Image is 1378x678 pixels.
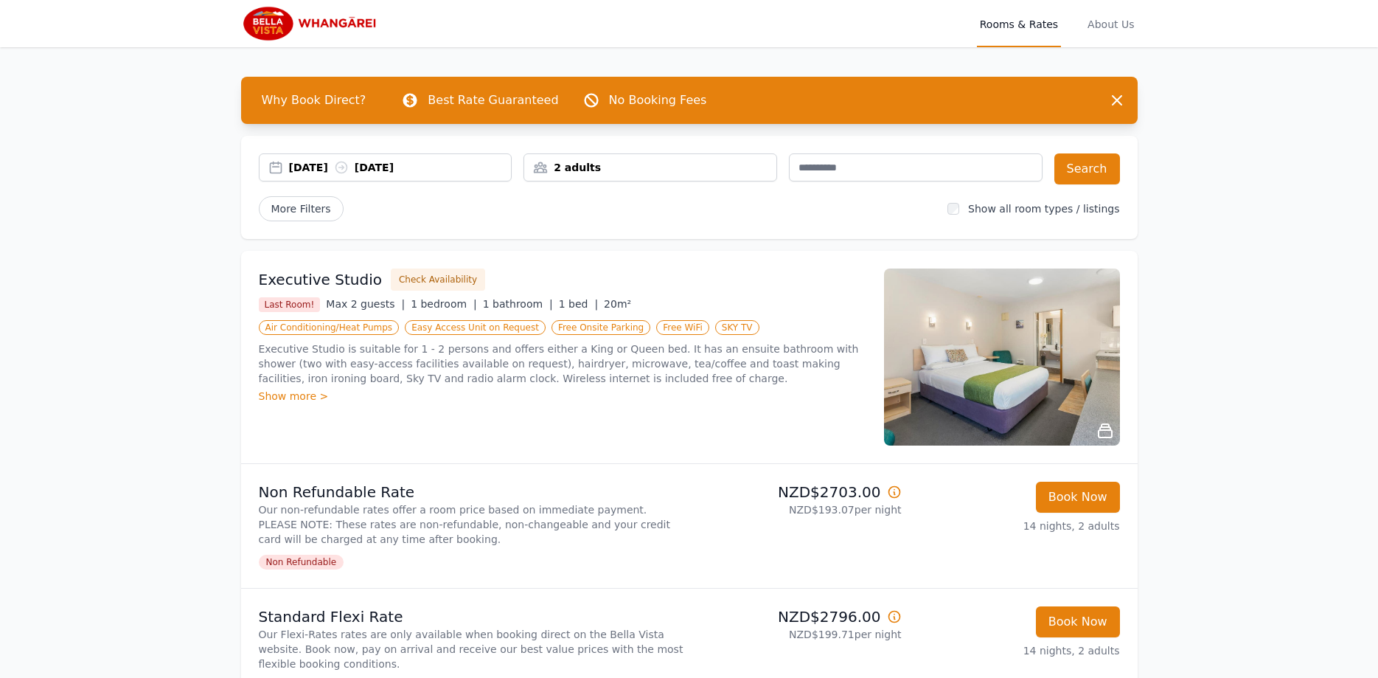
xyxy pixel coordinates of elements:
div: Show more > [259,389,866,404]
span: 1 bathroom | [483,298,553,310]
p: Our non-refundable rates offer a room price based on immediate payment. PLEASE NOTE: These rates ... [259,502,683,547]
span: Max 2 guests | [326,298,405,310]
p: 14 nights, 2 adults [914,643,1120,658]
label: Show all room types / listings [968,203,1119,215]
span: Non Refundable [259,555,344,570]
span: 20m² [604,298,631,310]
button: Book Now [1036,482,1120,513]
span: 1 bed | [559,298,598,310]
span: Why Book Direct? [250,86,378,115]
p: 14 nights, 2 adults [914,519,1120,533]
p: Standard Flexi Rate [259,606,683,627]
p: NZD$2703.00 [695,482,902,502]
button: Check Availability [391,269,485,291]
p: NZD$199.71 per night [695,627,902,642]
span: SKY TV [715,320,759,335]
h3: Executive Studio [259,269,382,290]
p: Best Rate Guaranteed [428,91,558,109]
p: Executive Studio is suitable for 1 - 2 persons and offers either a King or Queen bed. It has an e... [259,342,866,386]
span: Last Room! [259,297,321,312]
p: NZD$193.07 per night [695,502,902,517]
div: [DATE] [DATE] [289,160,512,175]
button: Search [1054,153,1120,184]
p: NZD$2796.00 [695,606,902,627]
span: 1 bedroom | [411,298,477,310]
span: Free WiFi [656,320,709,335]
span: Air Conditioning/Heat Pumps [259,320,400,335]
button: Book Now [1036,606,1120,637]
p: No Booking Fees [609,91,707,109]
span: Easy Access Unit on Request [405,320,546,335]
p: Our Flexi-Rates rates are only available when booking direct on the Bella Vista website. Book now... [259,627,683,671]
span: More Filters [259,196,344,221]
img: Bella Vista Whangarei [241,6,383,41]
p: Non Refundable Rate [259,482,683,502]
div: 2 adults [524,160,776,175]
span: Free Onsite Parking [551,320,650,335]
